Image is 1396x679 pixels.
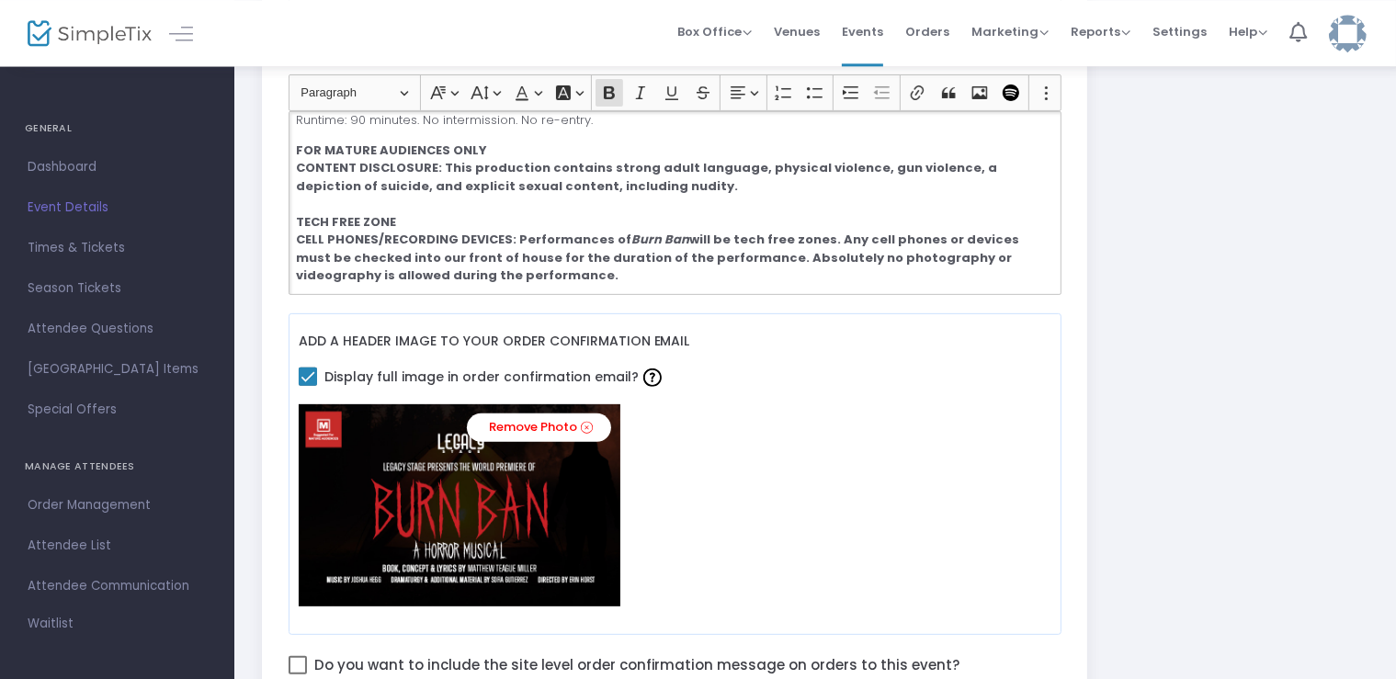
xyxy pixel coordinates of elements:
[842,8,883,55] span: Events
[25,448,210,485] h4: MANAGE ATTENDEES
[905,8,949,55] span: Orders
[677,23,752,40] span: Box Office
[296,159,997,195] strong: CONTENT DISCLOSURE: This production contains strong adult language, physical violence, gun violen...
[296,141,487,159] strong: FOR MATURE AUDIENCES ONLY
[296,213,396,231] strong: TECH FREE ZONE
[28,277,207,300] span: Season Tickets
[299,323,690,361] label: Add a header image to your order confirmation email
[467,413,611,442] a: Remove Photo
[296,231,1019,284] strong: will be tech free zones. Any cell phones or devices must be checked into our front of house for t...
[28,357,207,381] span: [GEOGRAPHIC_DATA] Items
[28,534,207,558] span: Attendee List
[28,493,207,517] span: Order Management
[28,196,207,220] span: Event Details
[324,361,666,392] span: Display full image in order confirmation email?
[28,398,207,422] span: Special Offers
[299,404,620,606] img: burnban-featimg-MA.jpg
[296,231,631,248] strong: CELL PHONES/RECORDING DEVICES: Performances of
[28,574,207,598] span: Attendee Communication
[28,317,207,341] span: Attendee Questions
[774,8,820,55] span: Venues
[314,653,960,677] span: Do you want to include the site level order confirmation message on orders to this event?
[1071,23,1130,40] span: Reports
[28,155,207,179] span: Dashboard
[643,368,662,387] img: question-mark
[971,23,1049,40] span: Marketing
[1152,8,1207,55] span: Settings
[631,231,689,248] strong: Burn Ban
[289,74,1061,111] div: Editor toolbar
[296,111,1052,130] p: Runtime: 90 minutes. No intermission. No re-entry.
[28,236,207,260] span: Times & Tickets
[28,615,74,633] span: Waitlist
[25,110,210,147] h4: GENERAL
[1229,23,1267,40] span: Help
[292,79,416,108] button: Paragraph
[289,111,1061,295] div: Rich Text Editor, main
[301,82,396,104] span: Paragraph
